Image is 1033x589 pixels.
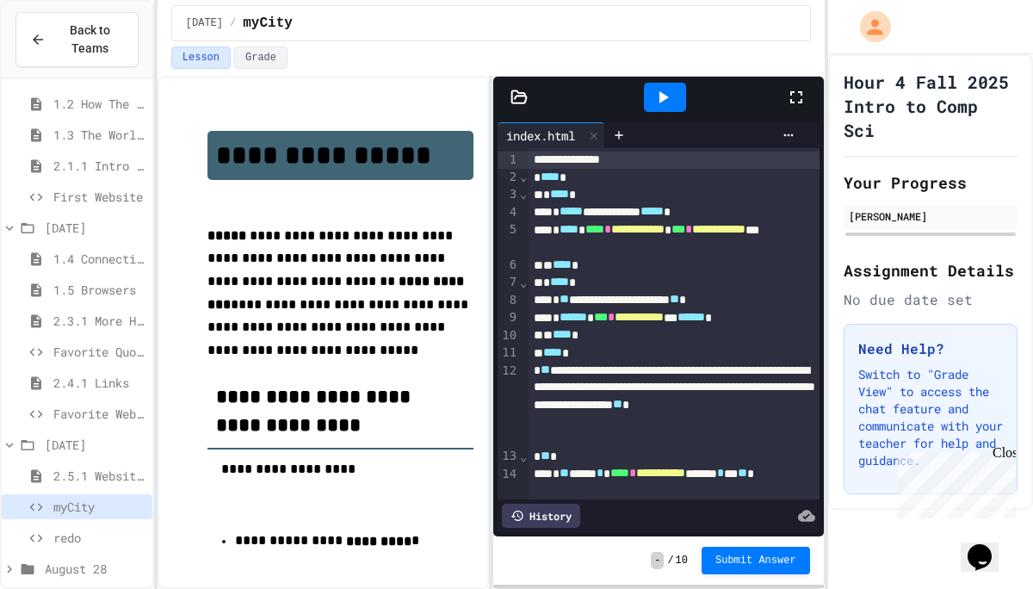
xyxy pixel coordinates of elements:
[519,187,528,201] span: Fold line
[844,170,1018,195] h2: Your Progress
[7,7,119,109] div: Chat with us now!Close
[498,186,519,203] div: 3
[56,22,124,58] span: Back to Teams
[890,445,1016,518] iframe: chat widget
[53,188,145,206] span: First Website
[858,366,1003,469] p: Switch to "Grade View" to access the chat feature and communicate with your teacher for help and ...
[53,312,145,330] span: 2.3.1 More HTML Tags
[45,219,145,237] span: [DATE]
[243,13,293,34] span: myCity
[53,343,145,361] span: Favorite Quote
[53,374,145,392] span: 2.4.1 Links
[667,554,673,567] span: /
[498,327,519,344] div: 10
[45,436,145,454] span: [DATE]
[715,554,796,567] span: Submit Answer
[498,127,584,145] div: index.html
[844,70,1018,142] h1: Hour 4 Fall 2025 Intro to Comp Sci
[502,504,580,528] div: History
[498,448,519,465] div: 13
[45,560,145,578] span: August 28
[498,169,519,186] div: 2
[498,274,519,291] div: 7
[498,466,519,501] div: 14
[498,221,519,257] div: 5
[858,338,1003,359] h3: Need Help?
[53,281,145,299] span: 1.5 Browsers
[676,554,688,567] span: 10
[53,95,145,113] span: 1.2 How The Internet Works
[498,309,519,326] div: 9
[961,520,1016,572] iframe: chat widget
[842,7,895,46] div: My Account
[849,208,1012,224] div: [PERSON_NAME]
[53,250,145,268] span: 1.4 Connecting to a Website
[498,204,519,221] div: 4
[702,547,810,574] button: Submit Answer
[53,467,145,485] span: 2.5.1 Websites
[53,405,145,423] span: Favorite Websites
[651,552,664,569] span: -
[498,344,519,362] div: 11
[844,258,1018,282] h2: Assignment Details
[498,122,605,148] div: index.html
[519,276,528,289] span: Fold line
[498,292,519,309] div: 8
[234,46,288,69] button: Grade
[498,363,519,449] div: 12
[519,449,528,463] span: Fold line
[15,12,139,67] button: Back to Teams
[498,257,519,274] div: 6
[53,126,145,144] span: 1.3 The World Wide Web
[53,498,145,516] span: myCity
[519,170,528,183] span: Fold line
[53,529,145,547] span: redo
[844,289,1018,310] div: No due date set
[498,152,519,169] div: 1
[230,16,236,30] span: /
[186,16,223,30] span: [DATE]
[171,46,231,69] button: Lesson
[53,157,145,175] span: 2.1.1 Intro to HTML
